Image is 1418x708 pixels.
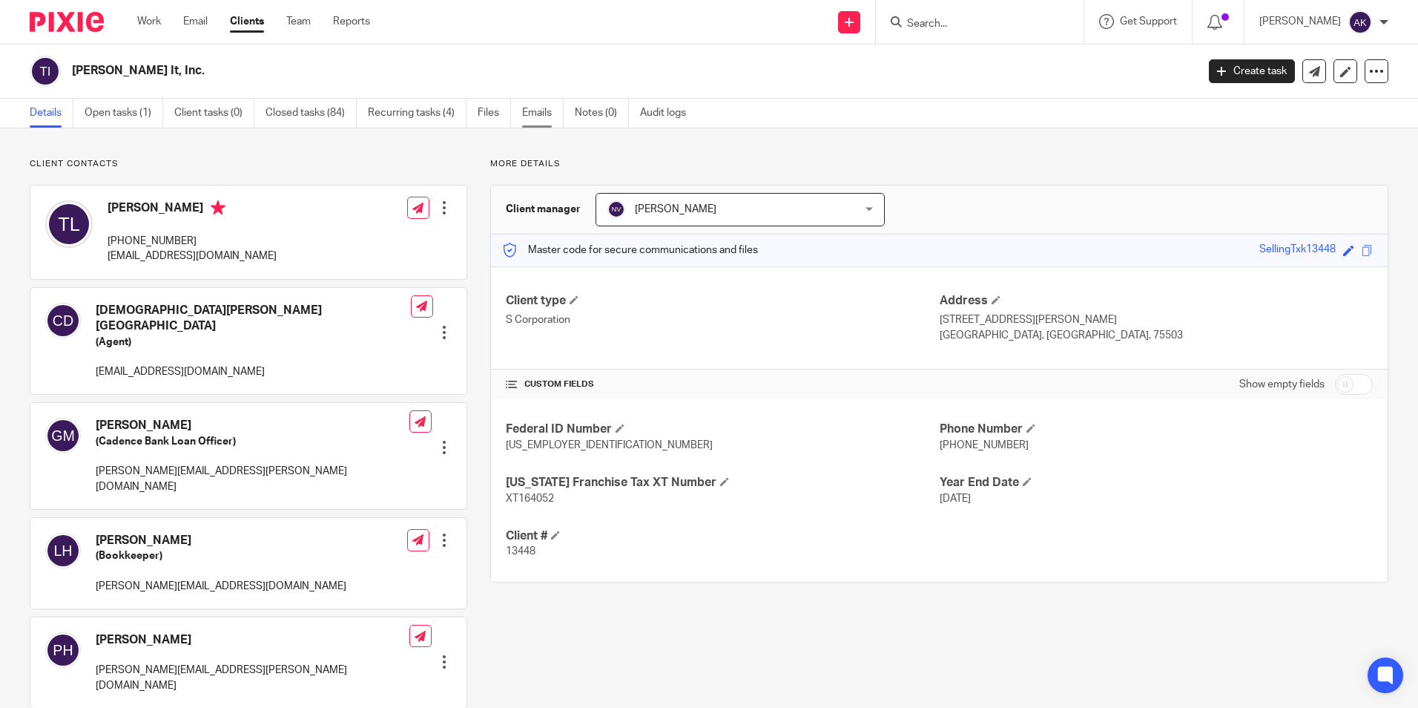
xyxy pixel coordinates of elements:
[96,335,411,350] h5: (Agent)
[96,632,409,648] h4: [PERSON_NAME]
[1209,59,1295,83] a: Create task
[940,494,971,504] span: [DATE]
[45,303,81,338] img: svg%3E
[137,14,161,29] a: Work
[1259,242,1336,259] div: SellingTxk13448
[108,234,277,249] p: [PHONE_NUMBER]
[940,293,1373,309] h4: Address
[108,200,277,219] h4: [PERSON_NAME]
[502,243,758,258] p: Master code for secure communications and files
[96,533,346,548] h4: [PERSON_NAME]
[45,533,81,568] img: svg%3E
[96,548,346,563] h5: (Bookkeeper)
[522,99,564,128] a: Emails
[266,99,357,128] a: Closed tasks (84)
[230,14,264,29] a: Clients
[333,14,370,29] a: Reports
[30,12,104,32] img: Pixie
[96,418,409,433] h4: [PERSON_NAME]
[940,312,1373,327] p: [STREET_ADDRESS][PERSON_NAME]
[108,249,277,263] p: [EMAIL_ADDRESS][DOMAIN_NAME]
[506,528,939,544] h4: Client #
[85,99,163,128] a: Open tasks (1)
[506,422,939,437] h4: Federal ID Number
[1120,16,1177,27] span: Get Support
[96,464,409,494] p: [PERSON_NAME][EMAIL_ADDRESS][PERSON_NAME][DOMAIN_NAME]
[607,200,625,218] img: svg%3E
[506,312,939,327] p: S Corporation
[506,546,535,557] span: 13448
[940,440,1029,450] span: [PHONE_NUMBER]
[478,99,511,128] a: Files
[45,632,81,668] img: svg%3E
[506,494,554,504] span: XT164052
[72,63,963,79] h2: [PERSON_NAME] It, Inc.
[1239,377,1325,392] label: Show empty fields
[635,204,716,214] span: [PERSON_NAME]
[286,14,311,29] a: Team
[906,18,1039,31] input: Search
[183,14,208,29] a: Email
[490,158,1388,170] p: More details
[640,99,697,128] a: Audit logs
[506,202,581,217] h3: Client manager
[506,440,713,450] span: [US_EMPLOYER_IDENTIFICATION_NUMBER]
[1259,14,1341,29] p: [PERSON_NAME]
[506,293,939,309] h4: Client type
[506,378,939,390] h4: CUSTOM FIELDS
[1348,10,1372,34] img: svg%3E
[96,364,411,379] p: [EMAIL_ADDRESS][DOMAIN_NAME]
[174,99,254,128] a: Client tasks (0)
[96,303,411,335] h4: [DEMOGRAPHIC_DATA][PERSON_NAME][GEOGRAPHIC_DATA]
[940,422,1373,437] h4: Phone Number
[30,158,467,170] p: Client contacts
[940,475,1373,491] h4: Year End Date
[30,99,73,128] a: Details
[30,56,61,87] img: svg%3E
[45,418,81,453] img: svg%3E
[96,663,409,693] p: [PERSON_NAME][EMAIL_ADDRESS][PERSON_NAME][DOMAIN_NAME]
[45,200,93,248] img: svg%3E
[368,99,466,128] a: Recurring tasks (4)
[96,434,409,449] h5: (Cadence Bank Loan Officer)
[575,99,629,128] a: Notes (0)
[211,200,225,215] i: Primary
[506,475,939,491] h4: [US_STATE] Franchise Tax XT Number
[96,579,346,594] p: [PERSON_NAME][EMAIL_ADDRESS][DOMAIN_NAME]
[940,328,1373,343] p: [GEOGRAPHIC_DATA], [GEOGRAPHIC_DATA], 75503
